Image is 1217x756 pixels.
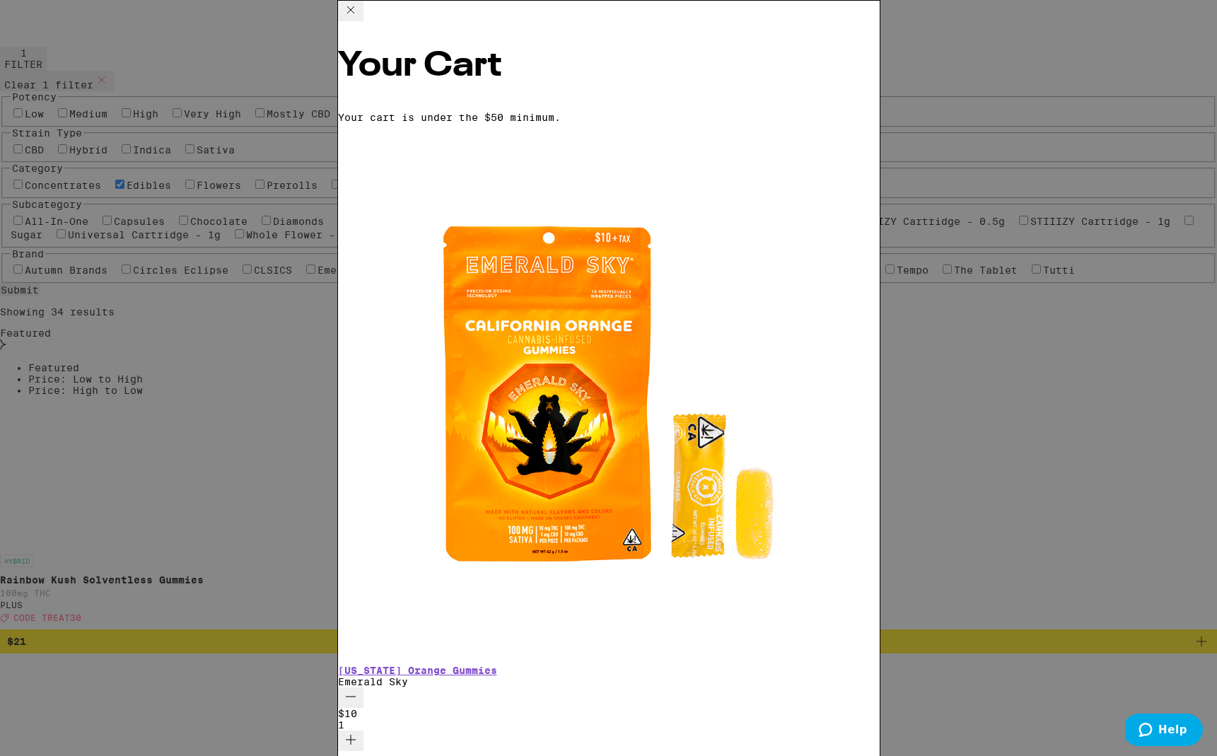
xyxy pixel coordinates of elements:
[338,112,880,123] div: Your cart is under the $50 minimum.
[338,123,880,665] img: Emerald Sky - California Orange Gummies
[338,731,363,751] button: Increment
[338,50,880,83] h2: Your Cart
[338,687,363,708] button: Decrement
[338,676,880,687] p: Emerald Sky
[338,665,497,676] a: [US_STATE] Orange Gummies
[1126,714,1203,749] iframe: Opens a widget where you can find more information
[338,719,880,731] div: 1
[338,708,880,719] div: $10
